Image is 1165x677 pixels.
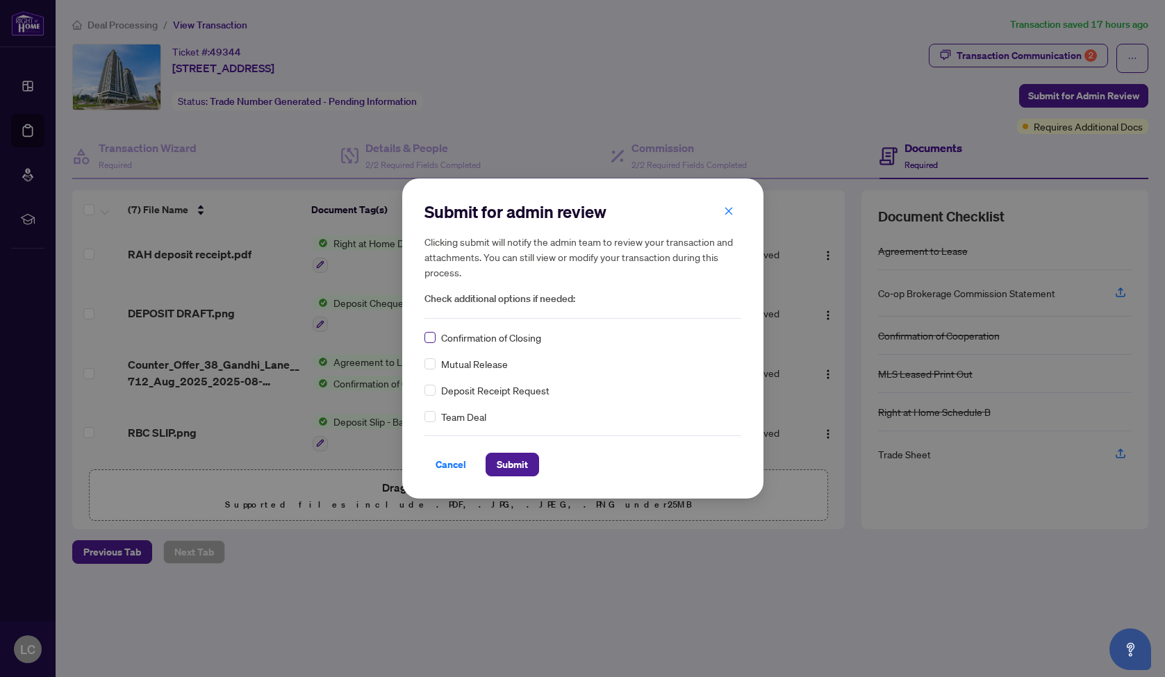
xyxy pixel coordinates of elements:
span: Check additional options if needed: [424,291,741,307]
span: close [724,206,734,216]
span: Deposit Receipt Request [441,383,550,398]
button: Open asap [1109,628,1151,670]
h5: Clicking submit will notify the admin team to review your transaction and attachments. You can st... [424,234,741,280]
h2: Submit for admin review [424,201,741,223]
span: Mutual Release [441,356,508,371]
span: Cancel [436,453,466,476]
span: Confirmation of Closing [441,330,541,345]
span: Submit [497,453,528,476]
span: Team Deal [441,409,486,424]
button: Submit [486,453,539,476]
button: Cancel [424,453,477,476]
